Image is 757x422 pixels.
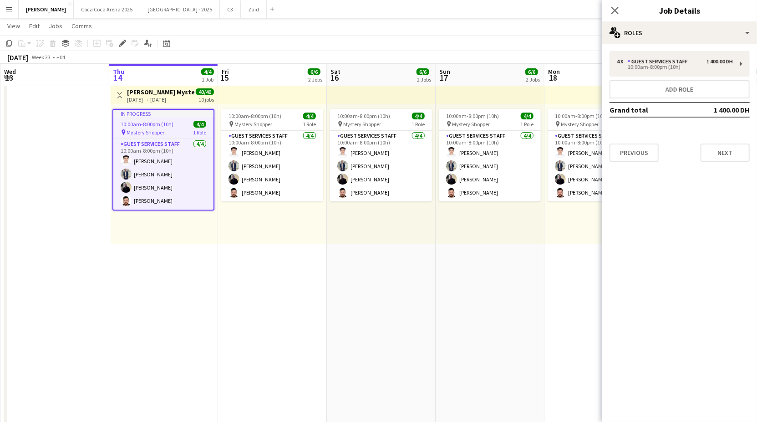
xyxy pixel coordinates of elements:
app-job-card: 10:00am-8:00pm (10h)4/4 Mystery Shopper1 RoleGuest Services Staff4/410:00am-8:00pm (10h)[PERSON_N... [439,109,541,201]
span: 10:00am-8:00pm (10h) [446,113,499,119]
span: 10:00am-8:00pm (10h) [121,121,173,128]
div: 2 Jobs [417,76,431,83]
h3: [PERSON_NAME] Mystery Shopper [127,88,195,96]
button: Next [701,144,750,162]
span: 17 [438,72,450,83]
span: 10:00am-8:00pm (10h) [555,113,608,119]
app-job-card: 10:00am-8:00pm (10h)4/4 Mystery Shopper1 RoleGuest Services Staff4/410:00am-8:00pm (10h)[PERSON_N... [221,109,323,201]
div: Roles [602,22,757,44]
span: Comms [71,22,92,30]
div: [DATE] [7,53,28,62]
span: 10:00am-8:00pm (10h) [229,113,281,119]
span: 4/4 [201,68,214,75]
button: [GEOGRAPHIC_DATA] - 2025 [140,0,220,18]
span: 4/4 [193,121,206,128]
h3: Job Details [602,5,757,16]
span: 1 Role [520,121,533,128]
div: 2 Jobs [308,76,322,83]
span: 6/6 [308,68,320,75]
app-card-role: Guest Services Staff4/410:00am-8:00pm (10h)[PERSON_NAME][PERSON_NAME][PERSON_NAME][PERSON_NAME] [548,131,650,201]
a: Comms [68,20,96,32]
span: 4/4 [303,113,316,119]
app-job-card: In progress10:00am-8:00pm (10h)4/4 Mystery Shopper1 RoleGuest Services Staff4/410:00am-8:00pm (10... [112,109,214,211]
a: Jobs [45,20,66,32]
span: 14 [112,72,124,83]
span: 18 [547,72,560,83]
app-card-role: Guest Services Staff4/410:00am-8:00pm (10h)[PERSON_NAME][PERSON_NAME][PERSON_NAME][PERSON_NAME] [113,139,213,210]
app-card-role: Guest Services Staff4/410:00am-8:00pm (10h)[PERSON_NAME][PERSON_NAME][PERSON_NAME][PERSON_NAME] [330,131,432,201]
span: Wed [4,67,16,76]
span: 6/6 [417,68,429,75]
span: 1 Role [193,129,206,136]
div: 10:00am-8:00pm (10h) [617,65,733,69]
span: 4/4 [412,113,425,119]
div: [DATE] → [DATE] [127,96,195,103]
button: C3 [220,0,241,18]
div: 1 400.00 DH [706,58,733,65]
div: +04 [56,54,65,61]
a: View [4,20,24,32]
span: Mystery Shopper [452,121,490,128]
span: 16 [329,72,340,83]
span: Edit [29,22,40,30]
span: Jobs [49,22,62,30]
a: Edit [25,20,43,32]
span: Week 33 [30,54,53,61]
td: Grand total [610,103,692,117]
span: 6/6 [525,68,538,75]
app-job-card: 10:00am-8:00pm (10h)4/4 Mystery Shopper1 RoleGuest Services Staff4/410:00am-8:00pm (10h)[PERSON_N... [548,109,650,201]
span: View [7,22,20,30]
span: 40/40 [196,88,214,95]
div: In progress [113,110,213,117]
app-card-role: Guest Services Staff4/410:00am-8:00pm (10h)[PERSON_NAME][PERSON_NAME][PERSON_NAME][PERSON_NAME] [439,131,541,201]
td: 1 400.00 DH [692,103,750,117]
app-job-card: 10:00am-8:00pm (10h)4/4 Mystery Shopper1 RoleGuest Services Staff4/410:00am-8:00pm (10h)[PERSON_N... [330,109,432,201]
app-card-role: Guest Services Staff4/410:00am-8:00pm (10h)[PERSON_NAME][PERSON_NAME][PERSON_NAME][PERSON_NAME] [221,131,323,201]
span: Thu [113,67,124,76]
span: Mystery Shopper [234,121,272,128]
button: Previous [610,144,659,162]
div: 4 x [617,58,628,65]
span: Sun [439,67,450,76]
button: Add role [610,80,750,98]
button: [PERSON_NAME] [19,0,74,18]
span: 4/4 [521,113,533,119]
button: Zaid [241,0,267,18]
span: Mystery Shopper [343,121,381,128]
div: 2 Jobs [526,76,540,83]
span: 15 [220,72,229,83]
span: 1 Role [412,121,425,128]
span: 10:00am-8:00pm (10h) [337,113,390,119]
button: Coca Coca Arena 2025 [74,0,140,18]
span: Mystery Shopper [561,121,599,128]
span: Mystery Shopper [127,129,164,136]
span: Fri [222,67,229,76]
div: 1 Job [202,76,213,83]
div: Guest Services Staff [628,58,691,65]
span: Mon [548,67,560,76]
span: 13 [3,72,16,83]
div: 10 jobs [198,95,214,103]
span: 1 Role [303,121,316,128]
span: Sat [330,67,340,76]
